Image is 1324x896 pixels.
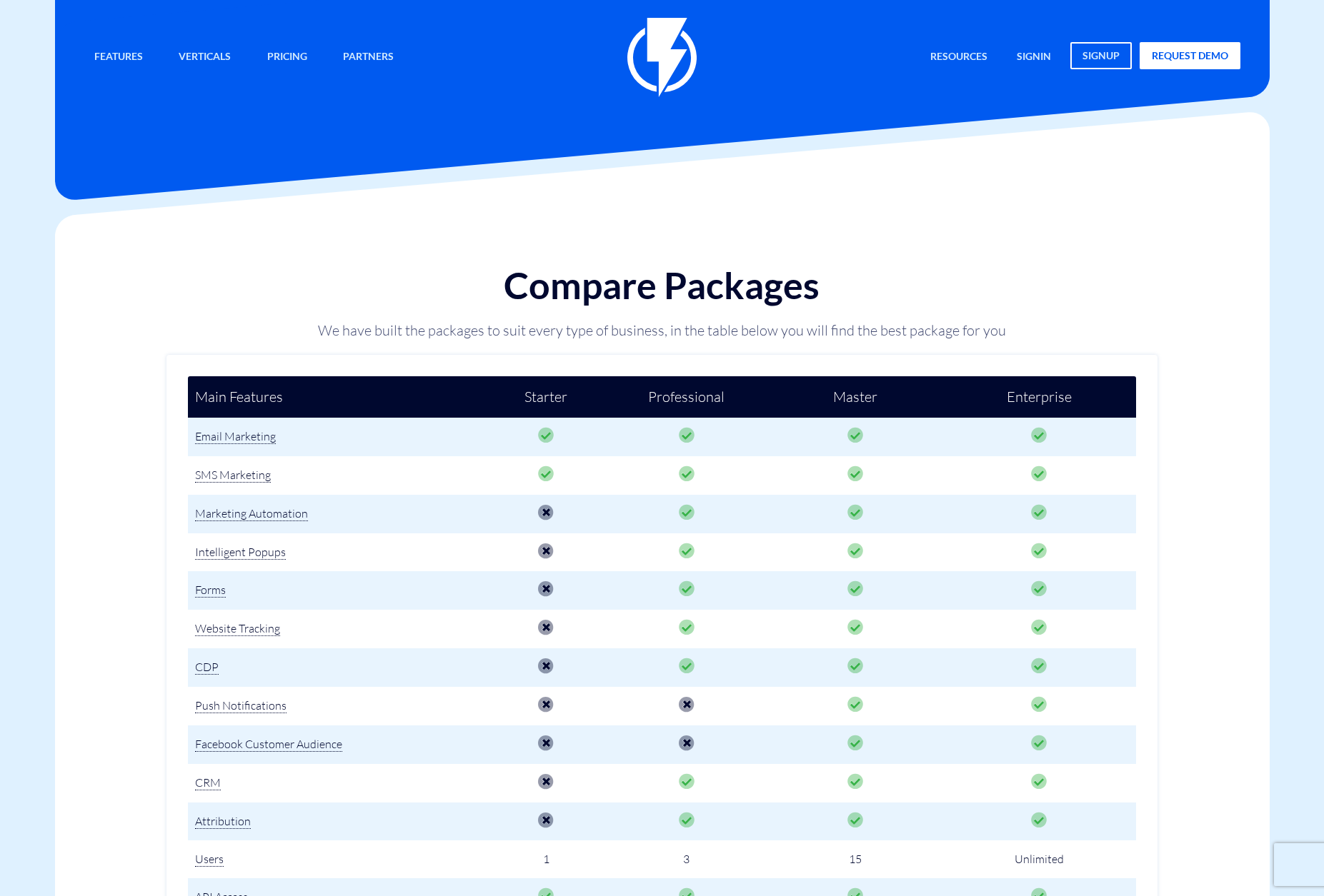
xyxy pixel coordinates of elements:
[604,840,769,878] td: 3
[1070,42,1132,69] a: signup
[1140,42,1240,69] a: request demo
[769,376,942,418] td: Master
[1006,42,1062,73] a: signin
[195,698,287,713] span: Push Notifications
[168,42,242,73] a: Verticals
[84,42,154,73] a: Features
[488,376,604,418] td: Starter
[195,468,271,483] span: SMS Marketing
[195,583,226,598] span: Forms
[920,42,998,73] a: Resources
[257,42,318,73] a: Pricing
[275,265,1049,306] h1: Compare Packages
[488,840,604,878] td: 1
[195,621,280,636] span: Website Tracking
[195,814,251,829] span: Attribution
[604,376,769,418] td: Professional
[195,852,224,867] span: Users
[769,840,942,878] td: 15
[942,376,1136,418] td: Enterprise
[195,506,308,521] span: Marketing Automation
[275,321,1049,341] p: We have built the packages to suit every type of business, in the table below you will find the b...
[195,737,342,752] span: Facebook Customer Audience
[195,660,219,675] span: CDP
[188,376,488,418] td: Main Features
[942,840,1136,878] td: Unlimited
[195,429,276,444] span: Email Marketing
[332,42,404,73] a: Partners
[195,775,221,790] span: CRM
[195,545,286,560] span: Intelligent Popups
